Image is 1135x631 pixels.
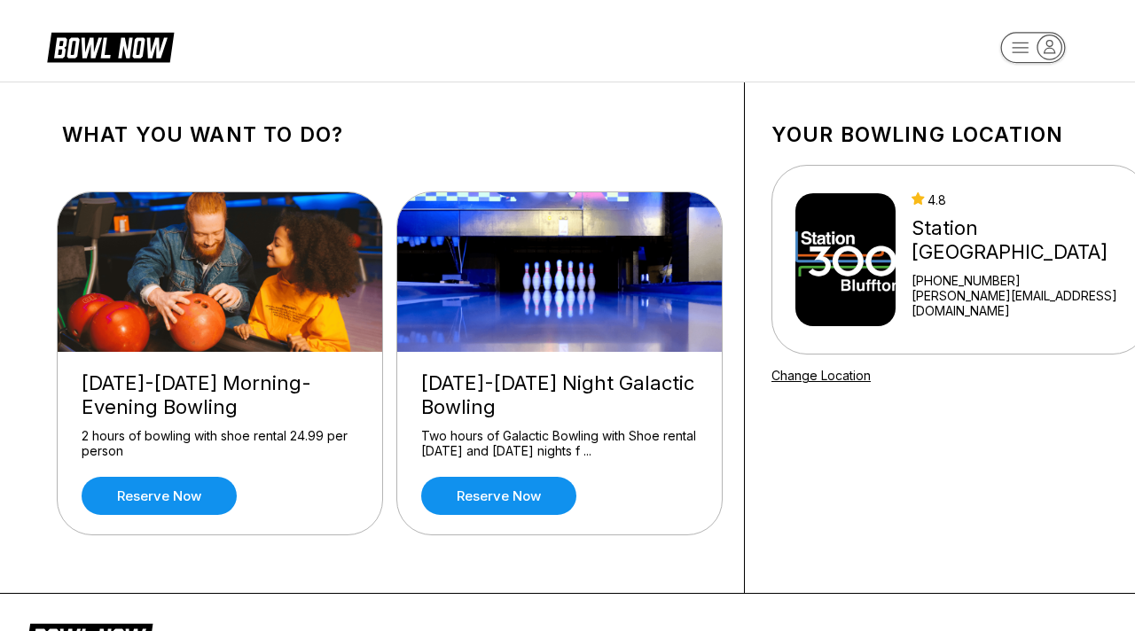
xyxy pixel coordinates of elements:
div: [DATE]-[DATE] Morning-Evening Bowling [82,371,358,419]
img: Station 300 Bluffton [795,193,896,326]
div: Two hours of Galactic Bowling with Shoe rental [DATE] and [DATE] nights f ... [421,428,698,459]
img: Friday-Sunday Morning-Evening Bowling [58,192,384,352]
div: [DATE]-[DATE] Night Galactic Bowling [421,371,698,419]
a: Reserve now [421,477,576,515]
a: Reserve now [82,477,237,515]
h1: What you want to do? [62,122,717,147]
a: Change Location [771,368,871,383]
div: 2 hours of bowling with shoe rental 24.99 per person [82,428,358,459]
img: Friday-Saturday Night Galactic Bowling [397,192,724,352]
